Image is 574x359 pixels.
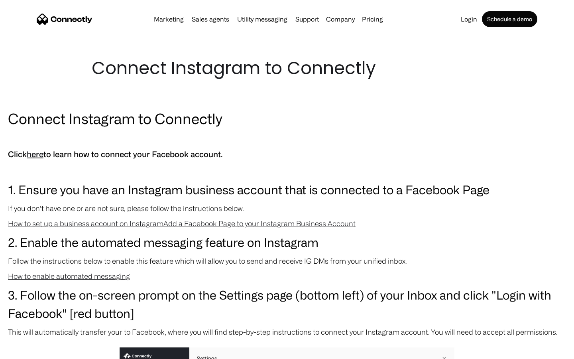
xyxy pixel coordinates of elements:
[326,14,355,25] div: Company
[8,165,566,176] p: ‍
[8,345,48,356] aside: Language selected: English
[234,16,291,22] a: Utility messaging
[189,16,232,22] a: Sales agents
[8,180,566,199] h3: 1. Ensure you have an Instagram business account that is connected to a Facebook Page
[482,11,537,27] a: Schedule a demo
[16,345,48,356] ul: Language list
[8,233,566,251] h3: 2. Enable the automated messaging feature on Instagram
[8,326,566,337] p: This will automatically transfer your to Facebook, where you will find step-by-step instructions ...
[8,286,566,322] h3: 3. Follow the on-screen prompt on the Settings page (bottom left) of your Inbox and click "Login ...
[8,203,566,214] p: If you don't have one or are not sure, please follow the instructions below.
[27,150,43,159] a: here
[8,255,566,266] p: Follow the instructions below to enable this feature which will allow you to send and receive IG ...
[163,219,356,227] a: Add a Facebook Page to your Instagram Business Account
[359,16,386,22] a: Pricing
[8,219,163,227] a: How to set up a business account on Instagram
[8,272,130,280] a: How to enable automated messaging
[8,148,566,161] h5: Click to learn how to connect your Facebook account.
[8,108,566,128] h2: Connect Instagram to Connectly
[92,56,482,81] h1: Connect Instagram to Connectly
[8,132,566,144] p: ‍
[458,16,480,22] a: Login
[292,16,322,22] a: Support
[151,16,187,22] a: Marketing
